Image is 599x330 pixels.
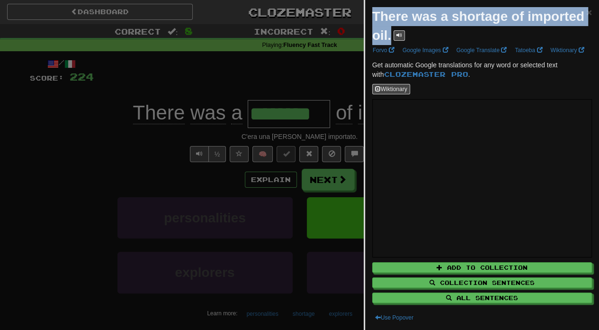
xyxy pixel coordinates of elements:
[372,293,592,303] button: All Sentences
[586,7,592,17] button: Close
[372,312,416,323] button: Use Popover
[372,262,592,273] button: Add to Collection
[547,45,587,55] a: Wiktionary
[372,277,592,288] button: Collection Sentences
[372,60,592,79] p: Get automatic Google translations for any word or selected text with .
[370,45,397,55] a: Forvo
[512,45,545,55] a: Tatoeba
[372,84,410,94] button: Wiktionary
[384,70,468,78] a: Clozemaster Pro
[586,7,592,18] span: ×
[372,9,584,43] strong: There was a shortage of imported oil.
[400,45,451,55] a: Google Images
[453,45,510,55] a: Google Translate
